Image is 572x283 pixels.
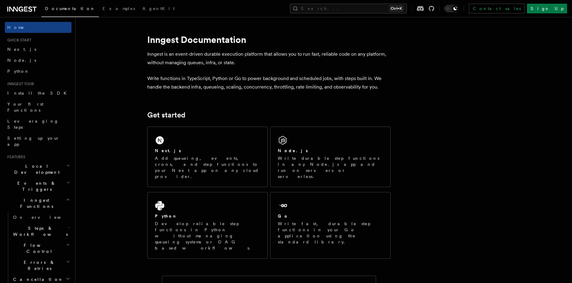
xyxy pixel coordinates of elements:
[278,213,289,219] h2: Go
[11,257,71,274] button: Errors & Retries
[7,136,60,147] span: Setting up your app
[155,213,177,219] h2: Python
[290,4,407,13] button: Search...Ctrl+K
[13,215,76,220] span: Overview
[45,6,95,11] span: Documentation
[5,44,71,55] a: Next.js
[147,192,268,259] a: PythonDevelop reliable step functions in Python without managing queueing systems or DAG based wo...
[5,161,71,178] button: Local Development
[278,155,383,180] p: Write durable step functions in any Node.js app and run on servers or serverless.
[5,55,71,66] a: Node.js
[270,192,391,259] a: GoWrite fast, durable step functions in your Go application using the standard library.
[147,50,391,67] p: Inngest is an event-driven durable execution platform that allows you to run fast, reliable code ...
[278,148,308,154] h2: Node.js
[5,195,71,212] button: Inngest Functions
[11,240,71,257] button: Flow Control
[155,221,260,251] p: Develop reliable step functions in Python without managing queueing systems or DAG based workflows.
[5,197,66,209] span: Inngest Functions
[7,91,70,96] span: Install the SDK
[5,88,71,99] a: Install the SDK
[142,6,175,11] span: AgentKit
[11,242,66,254] span: Flow Control
[41,2,99,17] a: Documentation
[103,6,135,11] span: Examples
[7,24,24,30] span: Home
[155,148,181,154] h2: Next.js
[5,99,71,116] a: Your first Functions
[270,127,391,187] a: Node.jsWrite durable step functions in any Node.js app and run on servers or serverless.
[5,178,71,195] button: Events & Triggers
[5,155,25,159] span: Features
[7,102,44,113] span: Your first Functions
[7,47,36,52] span: Next.js
[5,163,66,175] span: Local Development
[147,111,185,119] a: Get started
[5,82,34,86] span: Inngest tour
[11,225,68,237] span: Steps & Workflows
[11,223,71,240] button: Steps & Workflows
[389,5,403,12] kbd: Ctrl+K
[5,38,31,43] span: Quick start
[444,5,459,12] button: Toggle dark mode
[278,221,383,245] p: Write fast, durable step functions in your Go application using the standard library.
[155,155,260,180] p: Add queueing, events, crons, and step functions to your Next app on any cloud provider.
[5,66,71,77] a: Python
[7,58,36,63] span: Node.js
[7,69,30,74] span: Python
[469,4,525,13] a: Contact sales
[147,34,391,45] h1: Inngest Documentation
[7,119,59,130] span: Leveraging Steps
[99,2,139,16] a: Examples
[5,180,66,192] span: Events & Triggers
[11,276,63,282] span: Cancellation
[5,133,71,150] a: Setting up your app
[5,116,71,133] a: Leveraging Steps
[527,4,567,13] a: Sign Up
[139,2,178,16] a: AgentKit
[147,74,391,91] p: Write functions in TypeScript, Python or Go to power background and scheduled jobs, with steps bu...
[11,259,66,271] span: Errors & Retries
[147,127,268,187] a: Next.jsAdd queueing, events, crons, and step functions to your Next app on any cloud provider.
[5,22,71,33] a: Home
[11,212,71,223] a: Overview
